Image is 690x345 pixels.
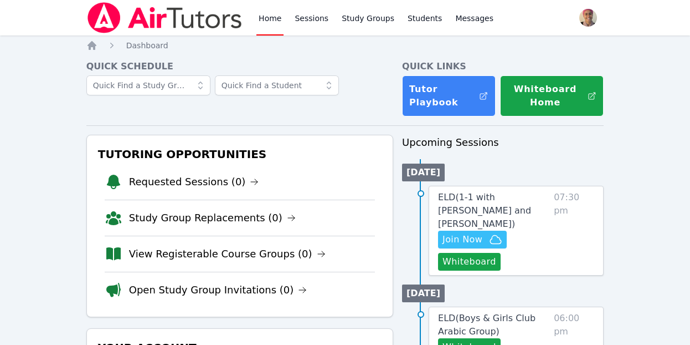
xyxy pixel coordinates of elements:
[126,40,168,51] a: Dashboard
[129,246,326,262] a: View Registerable Course Groups (0)
[402,135,604,150] h3: Upcoming Sessions
[438,313,535,337] span: ELD ( Boys & Girls Club Arabic Group )
[402,164,445,181] li: [DATE]
[438,312,549,338] a: ELD(Boys & Girls Club Arabic Group)
[402,60,604,73] h4: Quick Links
[86,75,210,95] input: Quick Find a Study Group
[126,41,168,50] span: Dashboard
[438,192,531,229] span: ELD ( 1-1 with [PERSON_NAME] and [PERSON_NAME] )
[215,75,339,95] input: Quick Find a Student
[500,75,604,116] button: Whiteboard Home
[129,210,296,226] a: Study Group Replacements (0)
[86,60,393,73] h4: Quick Schedule
[442,233,482,246] span: Join Now
[554,191,594,271] span: 07:30 pm
[129,174,259,190] a: Requested Sessions (0)
[438,191,549,231] a: ELD(1-1 with [PERSON_NAME] and [PERSON_NAME])
[86,40,604,51] nav: Breadcrumb
[402,75,495,116] a: Tutor Playbook
[86,2,243,33] img: Air Tutors
[129,282,307,298] a: Open Study Group Invitations (0)
[438,231,507,248] button: Join Now
[455,13,493,24] span: Messages
[96,144,384,164] h3: Tutoring Opportunities
[402,285,445,302] li: [DATE]
[438,253,501,271] button: Whiteboard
